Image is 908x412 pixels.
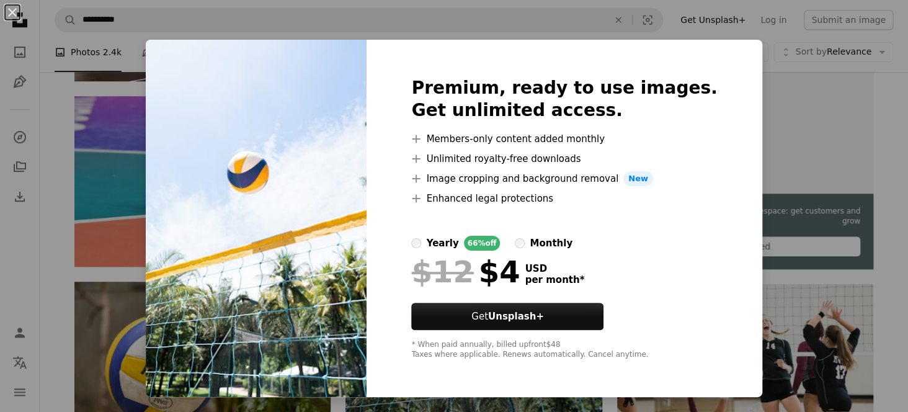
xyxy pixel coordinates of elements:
[411,132,717,146] li: Members-only content added monthly
[411,238,421,248] input: yearly66%off
[525,263,584,274] span: USD
[411,256,473,288] span: $12
[411,77,717,122] h2: Premium, ready to use images. Get unlimited access.
[515,238,525,248] input: monthly
[411,303,603,330] button: GetUnsplash+
[411,171,717,186] li: Image cropping and background removal
[464,236,501,251] div: 66% off
[411,151,717,166] li: Unlimited royalty-free downloads
[411,256,520,288] div: $4
[426,236,458,251] div: yearly
[530,236,572,251] div: monthly
[411,191,717,206] li: Enhanced legal protections
[146,40,367,397] img: premium_photo-1708558511853-8eb332fafb8b
[525,274,584,285] span: per month *
[411,340,717,360] div: * When paid annually, billed upfront $48 Taxes where applicable. Renews automatically. Cancel any...
[488,311,544,322] strong: Unsplash+
[623,171,653,186] span: New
